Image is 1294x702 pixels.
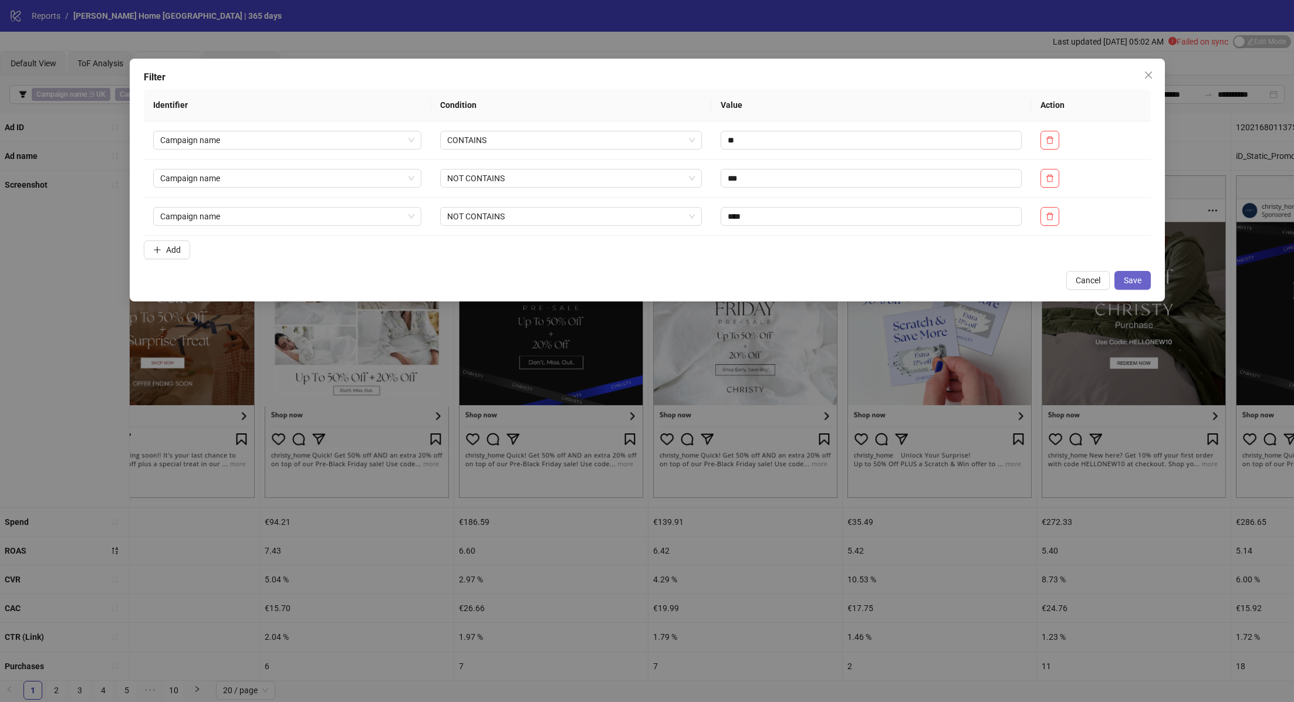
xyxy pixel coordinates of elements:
span: delete [1046,212,1054,221]
button: Add [144,240,190,259]
span: Campaign name [160,131,414,149]
span: plus [153,246,161,254]
th: Value [711,89,1031,121]
div: Filter [144,70,1151,84]
th: Condition [431,89,711,121]
span: Save [1124,276,1141,285]
span: Campaign name [160,208,414,225]
span: NOT CONTAINS [447,169,695,187]
th: Identifier [144,89,431,121]
span: close [1144,70,1153,80]
span: Cancel [1076,276,1100,285]
span: delete [1046,136,1054,144]
span: NOT CONTAINS [447,208,695,225]
span: CONTAINS [447,131,695,149]
span: delete [1046,174,1054,182]
span: Campaign name [160,169,414,187]
button: Close [1139,66,1158,84]
button: Save [1114,271,1151,290]
th: Action [1031,89,1150,121]
span: Add [166,245,181,255]
button: Cancel [1066,271,1110,290]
